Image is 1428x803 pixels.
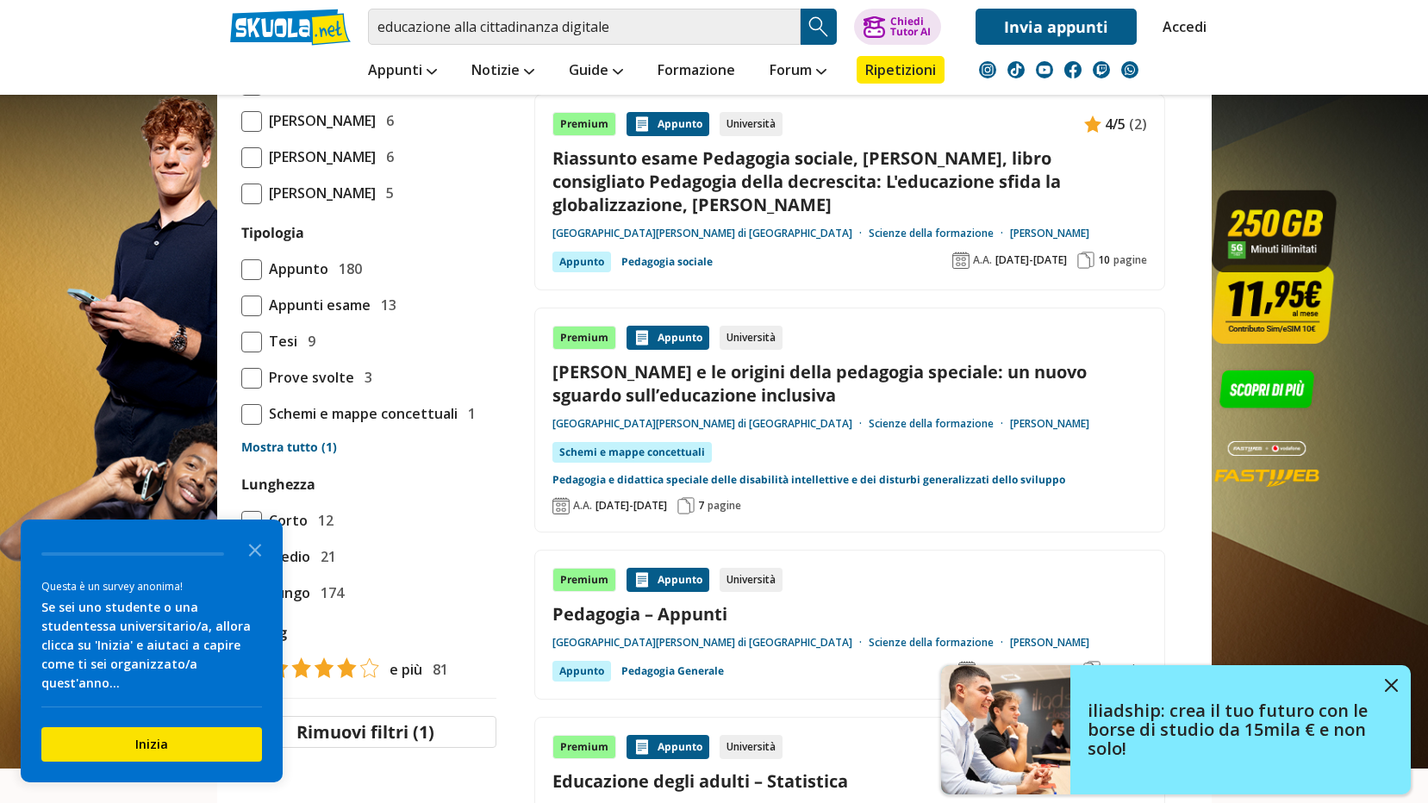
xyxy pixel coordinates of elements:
[633,115,651,133] img: Appunti contenuto
[1113,253,1147,267] span: pagine
[552,661,611,682] div: Appunto
[1001,663,1073,676] span: [DATE]-[DATE]
[1104,663,1110,676] span: 2
[1163,9,1199,45] a: Accedi
[262,294,371,316] span: Appunti esame
[1129,113,1147,135] span: (2)
[806,14,832,40] img: Cerca appunti, riassunti o versioni
[801,9,837,45] button: Search Button
[552,769,1147,793] a: Educazione degli adulti – Statistica
[941,665,1411,794] a: iliadship: crea il tuo futuro con le borse di studio da 15mila € e non solo!
[1084,115,1101,133] img: Appunti contenuto
[311,509,334,532] span: 12
[952,252,970,269] img: Anno accademico
[552,252,611,272] div: Appunto
[552,497,570,514] img: Anno accademico
[262,509,308,532] span: Corto
[1083,661,1101,678] img: Pagine
[621,252,713,272] a: Pedagogia sociale
[869,417,1010,431] a: Scienze della formazione
[314,545,336,568] span: 21
[552,112,616,136] div: Premium
[332,258,362,280] span: 180
[958,661,976,678] img: Anno accademico
[262,182,376,204] span: [PERSON_NAME]
[426,658,448,681] span: 81
[979,61,996,78] img: instagram
[720,735,783,759] div: Università
[364,56,441,87] a: Appunti
[720,112,783,136] div: Università
[564,56,627,87] a: Guide
[552,636,869,650] a: [GEOGRAPHIC_DATA][PERSON_NAME] di [GEOGRAPHIC_DATA]
[262,109,376,132] span: [PERSON_NAME]
[41,578,262,594] div: Questa è un survey anonima!
[41,598,262,693] div: Se sei uno studente o una studentessa universitario/a, allora clicca su 'Inizia' e aiutaci a capi...
[374,294,396,316] span: 13
[1064,61,1082,78] img: facebook
[1010,417,1089,431] a: [PERSON_NAME]
[633,329,651,346] img: Appunti contenuto
[41,727,262,762] button: Inizia
[627,735,709,759] div: Appunto
[1385,679,1398,692] img: close
[1077,252,1094,269] img: Pagine
[379,146,394,168] span: 6
[262,146,376,168] span: [PERSON_NAME]
[869,636,1010,650] a: Scienze della formazione
[1098,253,1110,267] span: 10
[262,582,310,604] span: Lungo
[552,146,1147,217] a: Riassunto esame Pedagogia sociale, [PERSON_NAME], libro consigliato Pedagogia della decrescita: L...
[552,568,616,592] div: Premium
[241,621,490,644] label: Rating
[21,520,283,782] div: Survey
[698,499,704,513] span: 7
[633,738,651,756] img: Appunti contenuto
[383,658,422,681] span: e più
[720,568,783,592] div: Università
[379,182,394,204] span: 5
[677,497,695,514] img: Pagine
[552,735,616,759] div: Premium
[1093,61,1110,78] img: twitch
[720,326,783,350] div: Università
[869,227,1010,240] a: Scienze della formazione
[995,253,1067,267] span: [DATE]-[DATE]
[1105,113,1126,135] span: 4/5
[552,602,1147,626] a: Pedagogia – Appunti
[241,223,304,242] label: Tipologia
[552,227,869,240] a: [GEOGRAPHIC_DATA][PERSON_NAME] di [GEOGRAPHIC_DATA]
[262,657,379,678] img: tasso di risposta 4+
[241,475,315,494] label: Lunghezza
[552,473,1065,487] a: Pedagogia e didattica speciale delle disabilità intellettive e dei disturbi generalizzati dello s...
[633,571,651,588] img: Appunti contenuto
[552,442,712,463] div: Schemi e mappe concettuali
[627,112,709,136] div: Appunto
[552,417,869,431] a: [GEOGRAPHIC_DATA][PERSON_NAME] di [GEOGRAPHIC_DATA]
[358,366,372,389] span: 3
[596,499,667,513] span: [DATE]-[DATE]
[976,9,1137,45] a: Invia appunti
[262,330,297,352] span: Tesi
[461,402,476,425] span: 1
[1010,227,1089,240] a: [PERSON_NAME]
[973,253,992,267] span: A.A.
[1121,61,1138,78] img: WhatsApp
[467,56,539,87] a: Notizie
[1036,61,1053,78] img: youtube
[1007,61,1025,78] img: tiktok
[234,716,496,748] button: Rimuovi filtri (1)
[1010,636,1089,650] a: [PERSON_NAME]
[552,326,616,350] div: Premium
[368,9,801,45] input: Cerca appunti, riassunti o versioni
[854,9,941,45] button: ChiediTutor AI
[314,582,344,604] span: 174
[857,56,945,84] a: Ripetizioni
[621,661,724,682] a: Pedagogia Generale
[1113,663,1147,676] span: pagine
[262,545,310,568] span: Medio
[262,258,328,280] span: Appunto
[890,16,931,37] div: Chiedi Tutor AI
[627,326,709,350] div: Appunto
[979,663,998,676] span: A.A.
